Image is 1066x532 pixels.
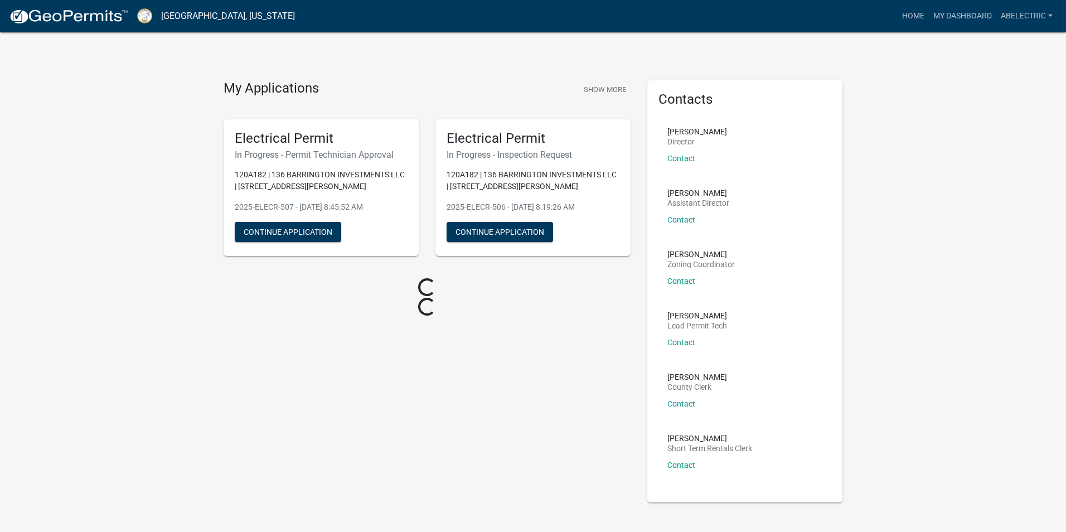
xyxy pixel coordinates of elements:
[161,7,295,26] a: [GEOGRAPHIC_DATA], [US_STATE]
[658,91,831,108] h5: Contacts
[667,138,727,146] p: Director
[667,260,735,268] p: Zoning Coordinator
[667,338,695,347] a: Contact
[667,215,695,224] a: Contact
[667,322,727,330] p: Lead Permit Tech
[235,222,341,242] button: Continue Application
[667,128,727,136] p: [PERSON_NAME]
[667,277,695,286] a: Contact
[667,199,729,207] p: Assistant Director
[224,80,319,97] h4: My Applications
[235,149,408,160] h6: In Progress - Permit Technician Approval
[996,6,1057,27] a: Abelectric
[579,80,631,99] button: Show More
[447,201,619,213] p: 2025-ELECR-506 - [DATE] 8:19:26 AM
[667,373,727,381] p: [PERSON_NAME]
[667,189,729,197] p: [PERSON_NAME]
[137,8,152,23] img: Putnam County, Georgia
[447,222,553,242] button: Continue Application
[667,250,735,258] p: [PERSON_NAME]
[667,383,727,391] p: County Clerk
[447,169,619,192] p: 120A182 | 136 BARRINGTON INVESTMENTS LLC | [STREET_ADDRESS][PERSON_NAME]
[898,6,929,27] a: Home
[235,130,408,147] h5: Electrical Permit
[667,399,695,408] a: Contact
[447,149,619,160] h6: In Progress - Inspection Request
[929,6,996,27] a: My Dashboard
[667,434,752,442] p: [PERSON_NAME]
[667,154,695,163] a: Contact
[667,312,727,320] p: [PERSON_NAME]
[235,201,408,213] p: 2025-ELECR-507 - [DATE] 8:45:52 AM
[667,444,752,452] p: Short Term Rentals Clerk
[667,461,695,470] a: Contact
[235,169,408,192] p: 120A182 | 136 BARRINGTON INVESTMENTS LLC | [STREET_ADDRESS][PERSON_NAME]
[447,130,619,147] h5: Electrical Permit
